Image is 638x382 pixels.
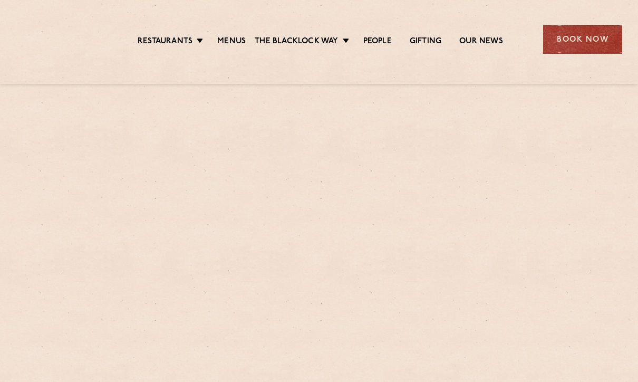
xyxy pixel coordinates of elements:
[16,10,103,68] img: svg%3E
[410,36,441,47] a: Gifting
[543,25,622,54] div: Book Now
[138,36,192,47] a: Restaurants
[459,36,503,47] a: Our News
[255,36,338,47] a: The Blacklock Way
[217,36,246,47] a: Menus
[363,36,392,47] a: People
